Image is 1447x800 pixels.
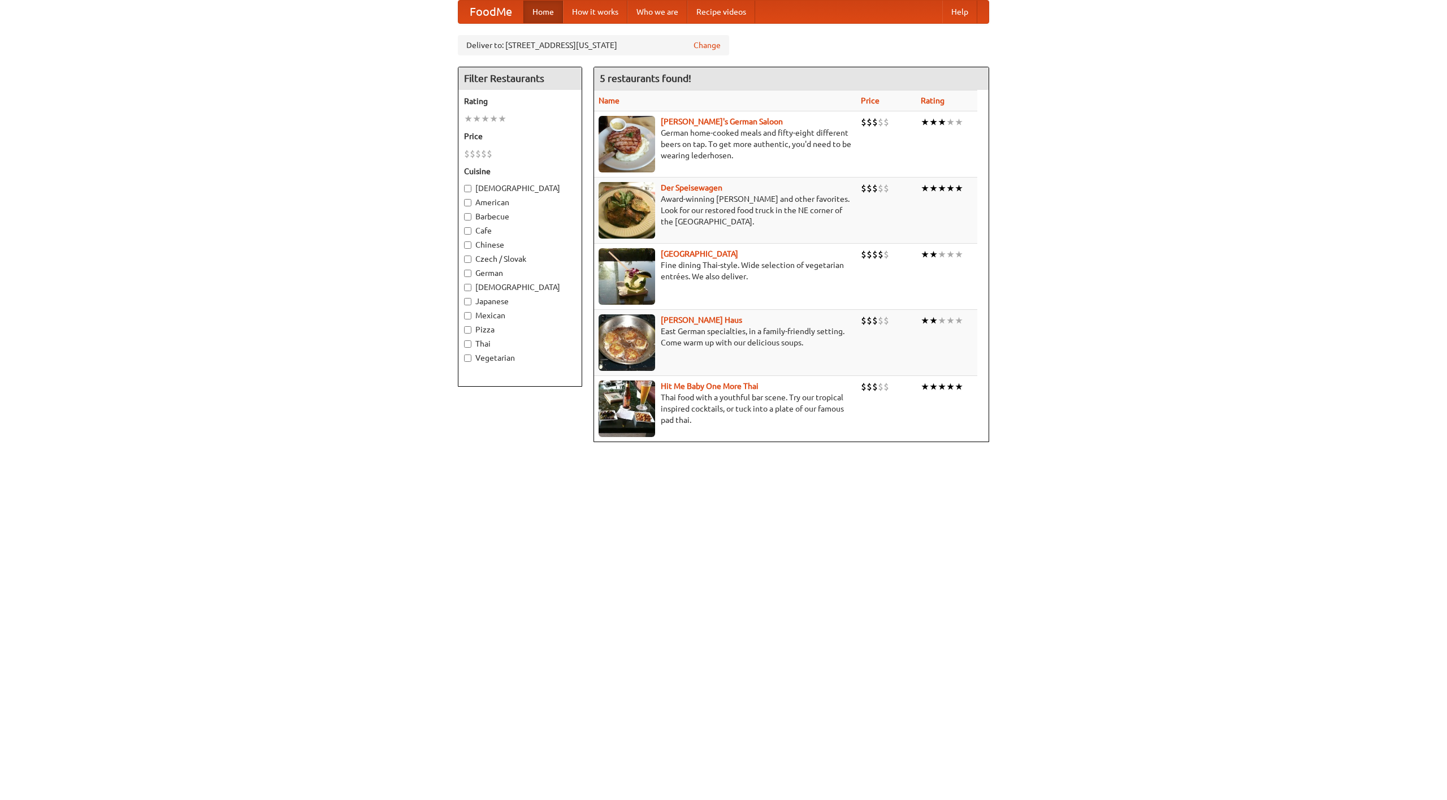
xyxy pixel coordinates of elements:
li: ★ [938,248,946,261]
input: Vegetarian [464,354,471,362]
ng-pluralize: 5 restaurants found! [600,73,691,84]
input: American [464,199,471,206]
li: $ [861,182,867,194]
li: $ [470,148,475,160]
li: $ [861,248,867,261]
input: [DEMOGRAPHIC_DATA] [464,185,471,192]
label: [DEMOGRAPHIC_DATA] [464,282,576,293]
h5: Price [464,131,576,142]
li: ★ [955,116,963,128]
li: ★ [955,314,963,327]
li: $ [872,182,878,194]
a: FoodMe [458,1,523,23]
li: ★ [921,248,929,261]
img: babythai.jpg [599,380,655,437]
li: $ [867,380,872,393]
li: $ [487,148,492,160]
a: [GEOGRAPHIC_DATA] [661,249,738,258]
input: Japanese [464,298,471,305]
li: $ [883,248,889,261]
p: Thai food with a youthful bar scene. Try our tropical inspired cocktails, or tuck into a plate of... [599,392,852,426]
input: Barbecue [464,213,471,220]
li: ★ [929,248,938,261]
p: Fine dining Thai-style. Wide selection of vegetarian entrées. We also deliver. [599,260,852,282]
a: How it works [563,1,627,23]
li: ★ [929,116,938,128]
li: $ [867,182,872,194]
li: $ [883,380,889,393]
h4: Filter Restaurants [458,67,582,90]
a: Home [523,1,563,23]
li: ★ [946,182,955,194]
label: Cafe [464,225,576,236]
a: Der Speisewagen [661,183,722,192]
a: Rating [921,96,945,105]
img: satay.jpg [599,248,655,305]
p: German home-cooked meals and fifty-eight different beers on tap. To get more authentic, you'd nee... [599,127,852,161]
a: [PERSON_NAME]'s German Saloon [661,117,783,126]
a: [PERSON_NAME] Haus [661,315,742,325]
input: Cafe [464,227,471,235]
li: ★ [946,248,955,261]
li: ★ [489,113,498,125]
img: esthers.jpg [599,116,655,172]
li: $ [475,148,481,160]
li: $ [883,182,889,194]
label: Czech / Slovak [464,253,576,265]
li: ★ [938,182,946,194]
label: Japanese [464,296,576,307]
label: Vegetarian [464,352,576,364]
li: ★ [921,380,929,393]
li: ★ [929,314,938,327]
li: $ [883,116,889,128]
input: German [464,270,471,277]
li: $ [867,116,872,128]
a: Price [861,96,880,105]
input: Czech / Slovak [464,256,471,263]
label: Barbecue [464,211,576,222]
li: ★ [946,116,955,128]
li: $ [872,380,878,393]
li: $ [872,116,878,128]
li: ★ [955,380,963,393]
li: ★ [946,314,955,327]
li: $ [878,248,883,261]
a: Who we are [627,1,687,23]
li: ★ [929,182,938,194]
li: $ [464,148,470,160]
li: $ [867,314,872,327]
input: Chinese [464,241,471,249]
li: ★ [921,116,929,128]
input: Mexican [464,312,471,319]
h5: Cuisine [464,166,576,177]
p: East German specialties, in a family-friendly setting. Come warm up with our delicious soups. [599,326,852,348]
a: Change [694,40,721,51]
input: [DEMOGRAPHIC_DATA] [464,284,471,291]
li: $ [872,314,878,327]
li: ★ [955,248,963,261]
li: $ [867,248,872,261]
li: $ [861,116,867,128]
label: [DEMOGRAPHIC_DATA] [464,183,576,194]
label: Mexican [464,310,576,321]
label: Thai [464,338,576,349]
input: Thai [464,340,471,348]
p: Award-winning [PERSON_NAME] and other favorites. Look for our restored food truck in the NE corne... [599,193,852,227]
a: Hit Me Baby One More Thai [661,382,759,391]
li: $ [878,314,883,327]
li: $ [872,248,878,261]
label: Pizza [464,324,576,335]
li: ★ [473,113,481,125]
li: $ [861,314,867,327]
label: German [464,267,576,279]
li: ★ [481,113,489,125]
li: ★ [498,113,506,125]
li: ★ [921,182,929,194]
li: $ [481,148,487,160]
a: Recipe videos [687,1,755,23]
a: Name [599,96,619,105]
img: speisewagen.jpg [599,182,655,239]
